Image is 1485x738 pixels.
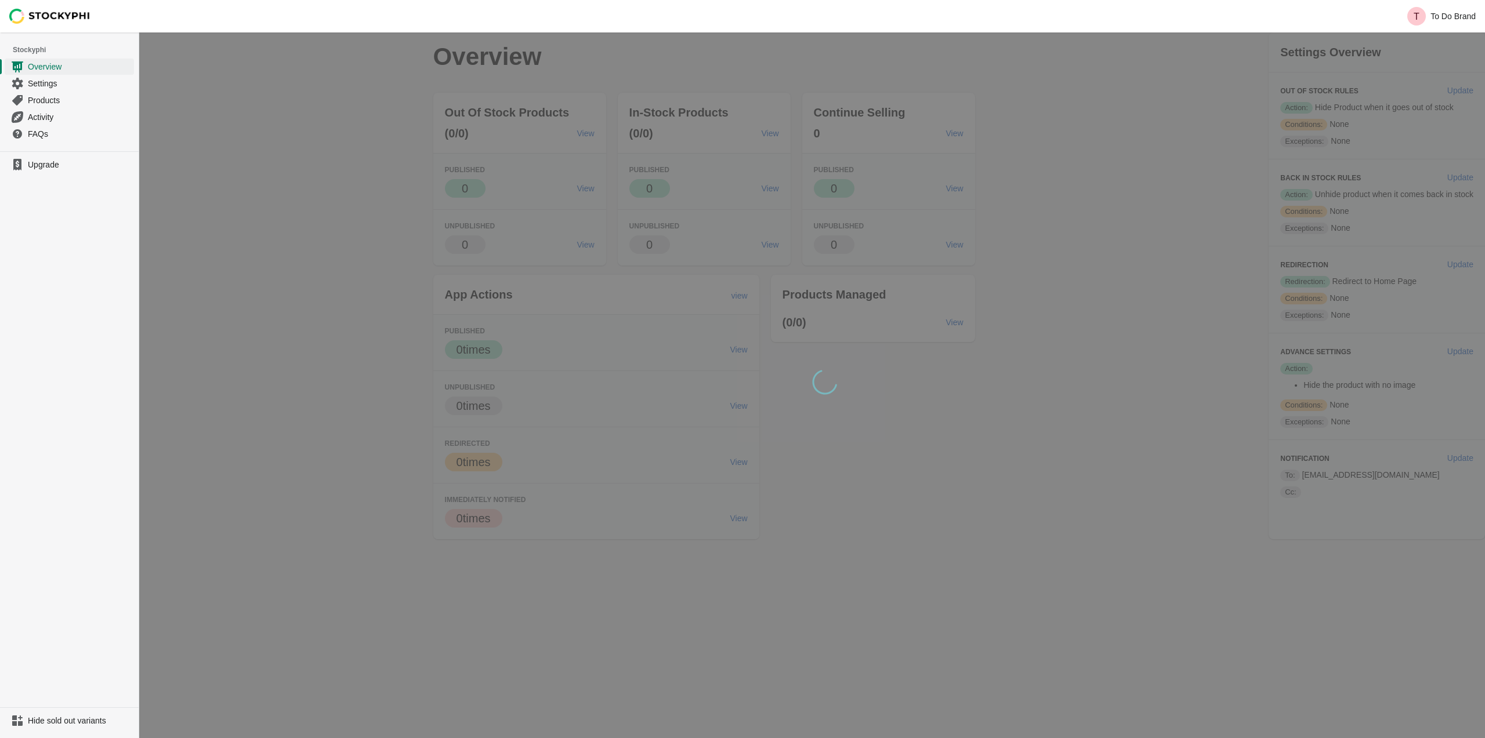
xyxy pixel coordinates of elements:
a: Upgrade [5,157,134,173]
span: FAQs [28,128,132,140]
span: Activity [28,111,132,123]
a: Hide sold out variants [5,712,134,729]
span: Products [28,94,132,106]
a: Products [5,92,134,108]
text: T [1414,12,1419,21]
span: Overview [28,61,132,72]
img: Stockyphi [9,9,90,24]
a: Settings [5,75,134,92]
span: Stockyphi [13,44,139,56]
p: To Do Brand [1430,12,1476,21]
a: FAQs [5,125,134,142]
button: Avatar with initials TTo Do Brand [1403,5,1480,28]
span: Settings [28,78,132,89]
a: Overview [5,58,134,75]
span: Upgrade [28,159,132,170]
span: Avatar with initials T [1407,7,1426,26]
a: Activity [5,108,134,125]
span: Hide sold out variants [28,715,132,726]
